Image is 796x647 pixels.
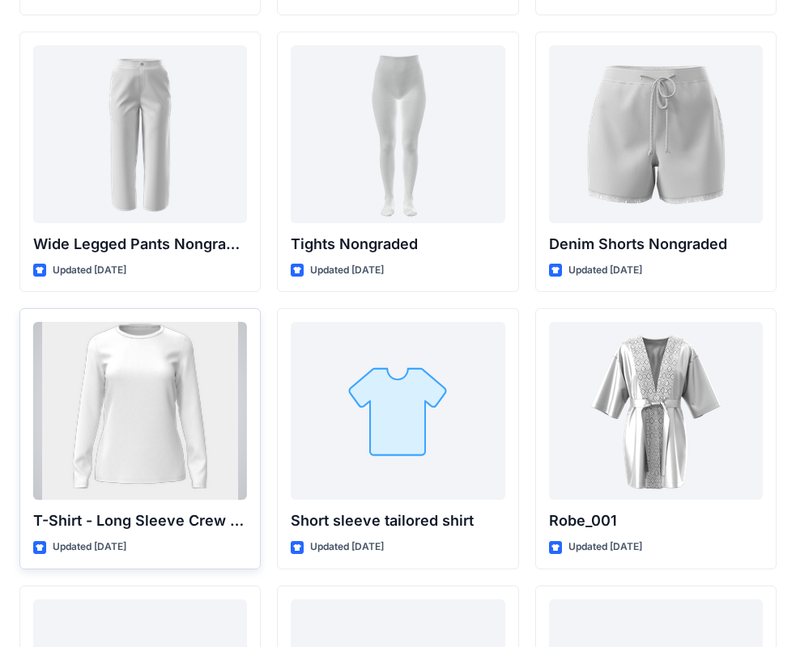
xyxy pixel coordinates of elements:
p: Tights Nongraded [291,233,504,256]
p: Updated [DATE] [568,539,642,556]
a: Denim Shorts Nongraded [549,45,763,223]
p: Updated [DATE] [53,539,126,556]
p: Wide Legged Pants Nongraded [33,233,247,256]
a: Short sleeve tailored shirt [291,322,504,500]
p: Updated [DATE] [310,262,384,279]
p: Updated [DATE] [53,262,126,279]
a: Wide Legged Pants Nongraded [33,45,247,223]
a: T-Shirt - Long Sleeve Crew Neck [33,322,247,500]
p: T-Shirt - Long Sleeve Crew Neck [33,510,247,532]
p: Short sleeve tailored shirt [291,510,504,532]
p: Denim Shorts Nongraded [549,233,763,256]
a: Tights Nongraded [291,45,504,223]
p: Updated [DATE] [568,262,642,279]
p: Robe_001 [549,510,763,532]
a: Robe_001 [549,322,763,500]
p: Updated [DATE] [310,539,384,556]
